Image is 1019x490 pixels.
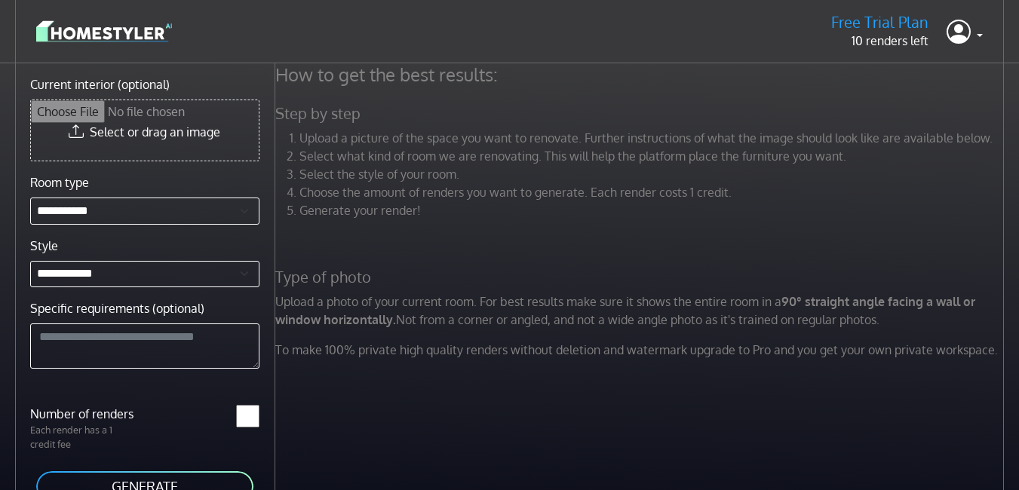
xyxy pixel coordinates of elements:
[30,173,89,191] label: Room type
[266,63,1017,86] h4: How to get the best results:
[299,147,1008,165] li: Select what kind of room we are renovating. This will help the platform place the furniture you w...
[21,423,145,452] p: Each render has a 1 credit fee
[299,165,1008,183] li: Select the style of your room.
[299,183,1008,201] li: Choose the amount of renders you want to generate. Each render costs 1 credit.
[266,104,1017,123] h5: Step by step
[266,292,1017,329] p: Upload a photo of your current room. For best results make sure it shows the entire room in a Not...
[30,299,204,317] label: Specific requirements (optional)
[275,294,975,327] strong: 90° straight angle facing a wall or window horizontally.
[21,405,145,423] label: Number of renders
[266,341,1017,359] p: To make 100% private high quality renders without deletion and watermark upgrade to Pro and you g...
[831,13,928,32] h5: Free Trial Plan
[30,237,58,255] label: Style
[299,201,1008,219] li: Generate your render!
[30,75,170,93] label: Current interior (optional)
[266,268,1017,286] h5: Type of photo
[299,129,1008,147] li: Upload a picture of the space you want to renovate. Further instructions of what the image should...
[36,18,172,44] img: logo-3de290ba35641baa71223ecac5eacb59cb85b4c7fdf211dc9aaecaaee71ea2f8.svg
[831,32,928,50] p: 10 renders left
